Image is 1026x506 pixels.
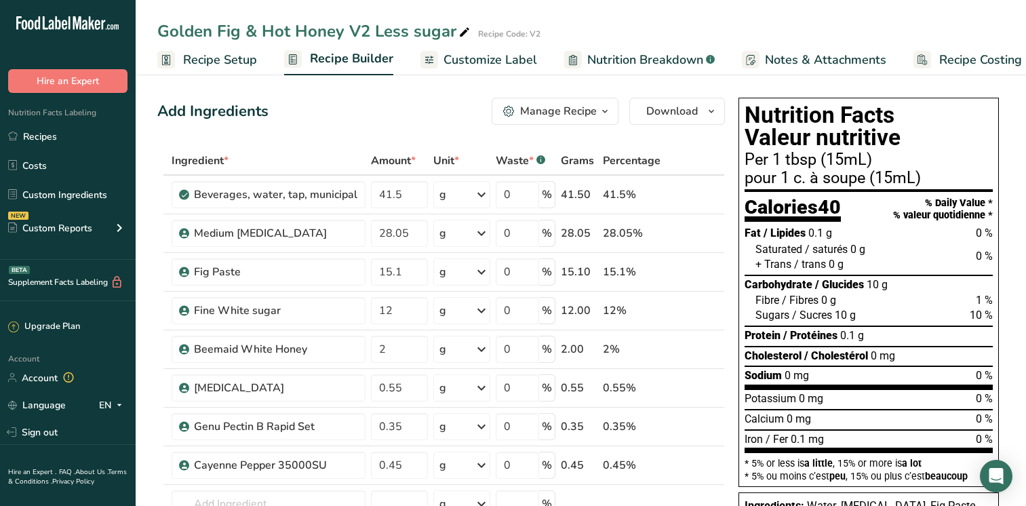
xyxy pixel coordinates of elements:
span: 0 mg [799,392,823,405]
div: Upgrade Plan [8,320,80,334]
span: / Sucres [792,309,832,322]
div: g [439,457,446,473]
span: / Protéines [783,329,837,342]
span: Fibre [755,294,779,307]
span: / saturés [805,243,848,256]
div: 15.10 [561,264,597,280]
div: 0.45 [561,457,597,473]
div: g [439,187,446,203]
section: * 5% or less is , 15% or more is [745,453,993,481]
span: 40 [818,195,841,218]
div: g [439,264,446,280]
div: 0.55 [561,380,597,396]
div: [MEDICAL_DATA] [194,380,357,396]
span: Amount [371,153,416,169]
span: / Glucides [815,278,864,291]
span: 0 % [976,412,993,425]
div: Manage Recipe [520,103,597,119]
div: 2.00 [561,341,597,357]
a: Notes & Attachments [742,45,886,75]
span: Notes & Attachments [765,51,886,69]
div: Recipe Code: V2 [478,28,540,40]
a: Recipe Setup [157,45,257,75]
span: Sodium [745,369,782,382]
span: Cholesterol [745,349,802,362]
span: Carbohydrate [745,278,812,291]
div: Per 1 tbsp (15mL) [745,152,993,168]
div: Medium [MEDICAL_DATA] [194,225,357,241]
div: 41.5% [603,187,660,203]
button: Hire an Expert [8,69,127,93]
div: 0.45% [603,457,660,473]
div: 0.55% [603,380,660,396]
span: 0.1 g [840,329,864,342]
span: 0 mg [787,412,811,425]
span: Download [646,103,698,119]
span: Ingredient [172,153,229,169]
div: Beemaid White Honey [194,341,357,357]
span: beaucoup [925,471,968,482]
div: g [439,341,446,357]
span: 0 % [976,392,993,405]
span: Grams [561,153,594,169]
span: Nutrition Breakdown [587,51,703,69]
div: 0.35 [561,419,597,435]
span: 0.1 mg [791,433,824,446]
a: Recipe Costing [913,45,1022,75]
span: 0 g [850,243,865,256]
div: Add Ingredients [157,100,269,123]
span: / Lipides [764,227,806,239]
div: BETA [9,266,30,274]
div: 12% [603,303,660,319]
span: 0 % [976,250,993,262]
div: g [439,419,446,435]
div: Calories [745,197,841,222]
div: Fig Paste [194,264,357,280]
span: Protein [745,329,781,342]
span: peu [829,471,846,482]
div: EN [99,397,127,413]
span: Customize Label [443,51,537,69]
div: g [439,303,446,319]
span: Percentage [603,153,660,169]
span: Saturated [755,243,802,256]
div: % Daily Value * % valeur quotidienne * [893,197,993,221]
div: g [439,225,446,241]
span: 0 g [829,258,844,271]
span: Fat [745,227,761,239]
span: / trans [794,258,826,271]
div: Custom Reports [8,221,92,235]
div: 2% [603,341,660,357]
div: Open Intercom Messenger [980,460,1012,492]
span: 0 % [976,369,993,382]
span: 0 g [821,294,836,307]
span: Iron [745,433,763,446]
a: FAQ . [59,467,75,477]
span: Unit [433,153,459,169]
span: Recipe Builder [310,50,393,68]
span: / Fibres [782,294,818,307]
a: Language [8,393,66,417]
div: * 5% ou moins c’est , 15% ou plus c’est [745,471,993,481]
div: Cayenne Pepper 35000SU [194,457,357,473]
div: NEW [8,212,28,220]
div: 28.05% [603,225,660,241]
a: Terms & Conditions . [8,467,127,486]
span: 0 mg [785,369,809,382]
span: / Fer [766,433,788,446]
a: Nutrition Breakdown [564,45,715,75]
div: 15.1% [603,264,660,280]
div: 41.50 [561,187,597,203]
div: g [439,380,446,396]
div: Beverages, water, tap, municipal [194,187,357,203]
div: Waste [496,153,545,169]
span: 0 mg [871,349,895,362]
a: Hire an Expert . [8,467,56,477]
div: pour 1 c. à soupe (15mL) [745,170,993,187]
div: Genu Pectin B Rapid Set [194,419,357,435]
span: a lot [902,458,922,469]
button: Manage Recipe [492,98,618,125]
span: 1 % [976,294,993,307]
span: Potassium [745,392,796,405]
span: Calcium [745,412,784,425]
